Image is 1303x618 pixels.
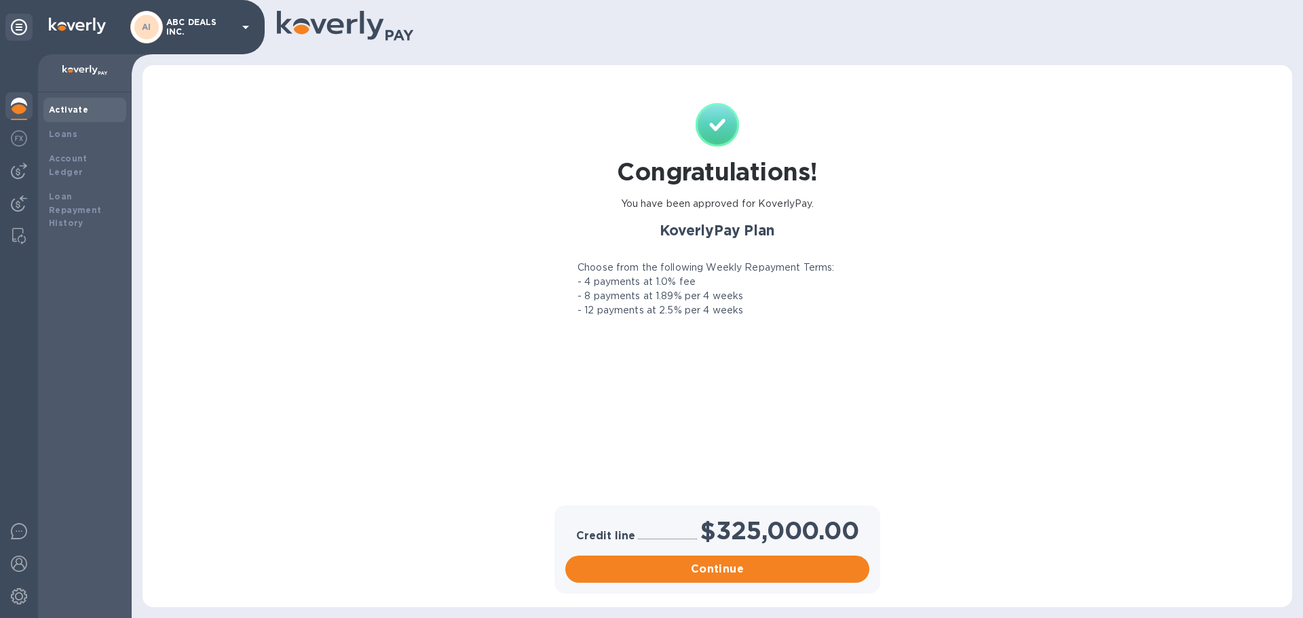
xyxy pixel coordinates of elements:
[617,157,817,186] h1: Congratulations!
[576,530,635,543] h3: Credit line
[49,153,88,177] b: Account Ledger
[5,14,33,41] div: Unpin categories
[49,191,102,229] b: Loan Repayment History
[565,556,869,583] button: Continue
[576,561,858,577] span: Continue
[700,516,858,545] h1: $325,000.00
[11,130,27,147] img: Foreign exchange
[578,275,696,289] p: - 4 payments at 1.0% fee
[49,129,77,139] b: Loans
[578,260,834,275] p: Choose from the following Weekly Repayment Terms:
[166,18,234,37] p: ABC DEALS INC.
[142,22,151,32] b: AI
[49,104,88,115] b: Activate
[578,303,743,317] p: - 12 payments at 2.5% per 4 weeks
[621,197,814,211] p: You have been approved for KoverlyPay.
[578,289,743,303] p: - 8 payments at 1.89% per 4 weeks
[557,222,877,239] h2: KoverlyPay Plan
[49,18,106,34] img: Logo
